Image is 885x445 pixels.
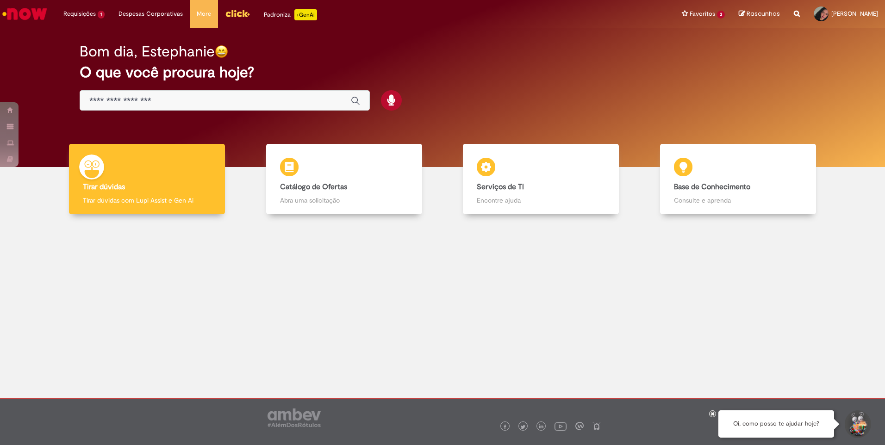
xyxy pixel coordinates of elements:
[521,425,525,429] img: logo_footer_twitter.png
[747,9,780,18] span: Rascunhos
[477,182,524,192] b: Serviços de TI
[674,196,802,205] p: Consulte e aprenda
[98,11,105,19] span: 1
[717,11,725,19] span: 3
[280,196,408,205] p: Abra uma solicitação
[575,422,584,430] img: logo_footer_workplace.png
[280,182,347,192] b: Catálogo de Ofertas
[555,420,567,432] img: logo_footer_youtube.png
[843,410,871,438] button: Iniciar Conversa de Suporte
[592,422,601,430] img: logo_footer_naosei.png
[80,64,805,80] h2: O que você procura hoje?
[197,9,211,19] span: More
[718,410,834,438] div: Oi, como posso te ajudar hoje?
[739,10,780,19] a: Rascunhos
[118,9,183,19] span: Despesas Corporativas
[268,408,321,427] img: logo_footer_ambev_rotulo_gray.png
[83,196,211,205] p: Tirar dúvidas com Lupi Assist e Gen Ai
[80,43,215,60] h2: Bom dia, Estephanie
[831,10,878,18] span: [PERSON_NAME]
[246,144,443,215] a: Catálogo de Ofertas Abra uma solicitação
[640,144,837,215] a: Base de Conhecimento Consulte e aprenda
[83,182,125,192] b: Tirar dúvidas
[674,182,750,192] b: Base de Conhecimento
[1,5,49,23] img: ServiceNow
[264,9,317,20] div: Padroniza
[49,144,246,215] a: Tirar dúvidas Tirar dúvidas com Lupi Assist e Gen Ai
[477,196,605,205] p: Encontre ajuda
[690,9,715,19] span: Favoritos
[215,45,228,58] img: happy-face.png
[63,9,96,19] span: Requisições
[442,144,640,215] a: Serviços de TI Encontre ajuda
[539,424,543,430] img: logo_footer_linkedin.png
[503,425,507,429] img: logo_footer_facebook.png
[294,9,317,20] p: +GenAi
[225,6,250,20] img: click_logo_yellow_360x200.png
